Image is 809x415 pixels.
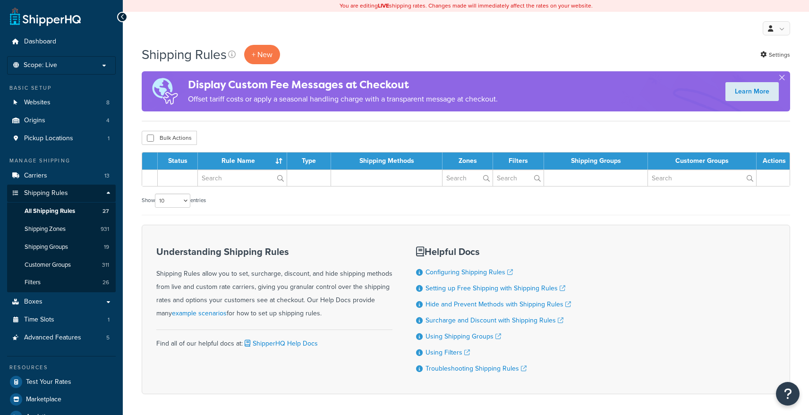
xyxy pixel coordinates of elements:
span: Origins [24,117,45,125]
li: Shipping Zones [7,220,116,238]
th: Rule Name [198,152,287,169]
input: Search [198,170,287,186]
div: Shipping Rules allow you to set, surcharge, discount, and hide shipping methods from live and cus... [156,246,392,320]
span: All Shipping Rules [25,207,75,215]
a: Pickup Locations 1 [7,130,116,147]
a: Shipping Rules [7,185,116,202]
a: Websites 8 [7,94,116,111]
a: ShipperHQ Home [10,7,81,26]
span: 931 [101,225,109,233]
span: Dashboard [24,38,56,46]
span: 4 [106,117,110,125]
th: Actions [757,152,790,169]
span: 27 [102,207,109,215]
div: Resources [7,364,116,372]
a: example scenarios [172,308,227,318]
th: Shipping Groups [544,152,648,169]
span: Shipping Groups [25,243,68,251]
a: Advanced Features 5 [7,329,116,347]
a: Origins 4 [7,112,116,129]
p: + New [244,45,280,64]
p: Offset tariff costs or apply a seasonal handling charge with a transparent message at checkout. [188,93,498,106]
a: Marketplace [7,391,116,408]
li: Advanced Features [7,329,116,347]
span: 19 [104,243,109,251]
a: Filters 26 [7,274,116,291]
span: Websites [24,99,51,107]
span: 1 [108,316,110,324]
button: Bulk Actions [142,131,197,145]
span: 311 [102,261,109,269]
span: 1 [108,135,110,143]
a: Time Slots 1 [7,311,116,329]
a: Configuring Shipping Rules [426,267,513,277]
input: Search [443,170,493,186]
a: Shipping Groups 19 [7,238,116,256]
label: Show entries [142,194,206,208]
a: Setting up Free Shipping with Shipping Rules [426,283,565,293]
input: Search [493,170,544,186]
img: duties-banner-06bc72dcb5fe05cb3f9472aba00be2ae8eb53ab6f0d8bb03d382ba314ac3c341.png [142,71,188,111]
a: Boxes [7,293,116,311]
a: Learn More [725,82,779,101]
a: Test Your Rates [7,373,116,390]
span: 5 [106,334,110,342]
input: Search [648,170,756,186]
a: All Shipping Rules 27 [7,203,116,220]
th: Customer Groups [648,152,757,169]
li: All Shipping Rules [7,203,116,220]
th: Type [287,152,331,169]
span: Shipping Rules [24,189,68,197]
span: Boxes [24,298,43,306]
a: Using Shipping Groups [426,331,501,341]
th: Status [158,152,198,169]
th: Shipping Methods [331,152,443,169]
li: Time Slots [7,311,116,329]
span: 8 [106,99,110,107]
span: Pickup Locations [24,135,73,143]
li: Shipping Rules [7,185,116,292]
span: Customer Groups [25,261,71,269]
span: Shipping Zones [25,225,66,233]
select: Showentries [155,194,190,208]
li: Origins [7,112,116,129]
a: Customer Groups 311 [7,256,116,274]
a: Troubleshooting Shipping Rules [426,364,527,373]
span: Time Slots [24,316,54,324]
span: Test Your Rates [26,378,71,386]
div: Find all of our helpful docs at: [156,330,392,350]
a: Using Filters [426,347,470,357]
th: Zones [443,152,493,169]
li: Shipping Groups [7,238,116,256]
span: Advanced Features [24,334,81,342]
span: Scope: Live [24,61,57,69]
a: Surcharge and Discount with Shipping Rules [426,315,563,325]
span: 26 [102,279,109,287]
th: Filters [493,152,544,169]
span: Carriers [24,172,47,180]
h3: Understanding Shipping Rules [156,246,392,257]
li: Filters [7,274,116,291]
li: Carriers [7,167,116,185]
span: 13 [104,172,110,180]
a: Dashboard [7,33,116,51]
span: Marketplace [26,396,61,404]
h1: Shipping Rules [142,45,227,64]
a: Carriers 13 [7,167,116,185]
li: Websites [7,94,116,111]
button: Open Resource Center [776,382,800,406]
a: Shipping Zones 931 [7,220,116,238]
li: Customer Groups [7,256,116,274]
span: Filters [25,279,41,287]
a: ShipperHQ Help Docs [243,339,318,348]
a: Settings [760,48,790,61]
h4: Display Custom Fee Messages at Checkout [188,77,498,93]
div: Manage Shipping [7,157,116,165]
li: Pickup Locations [7,130,116,147]
h3: Helpful Docs [416,246,571,257]
b: LIVE [378,1,389,10]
